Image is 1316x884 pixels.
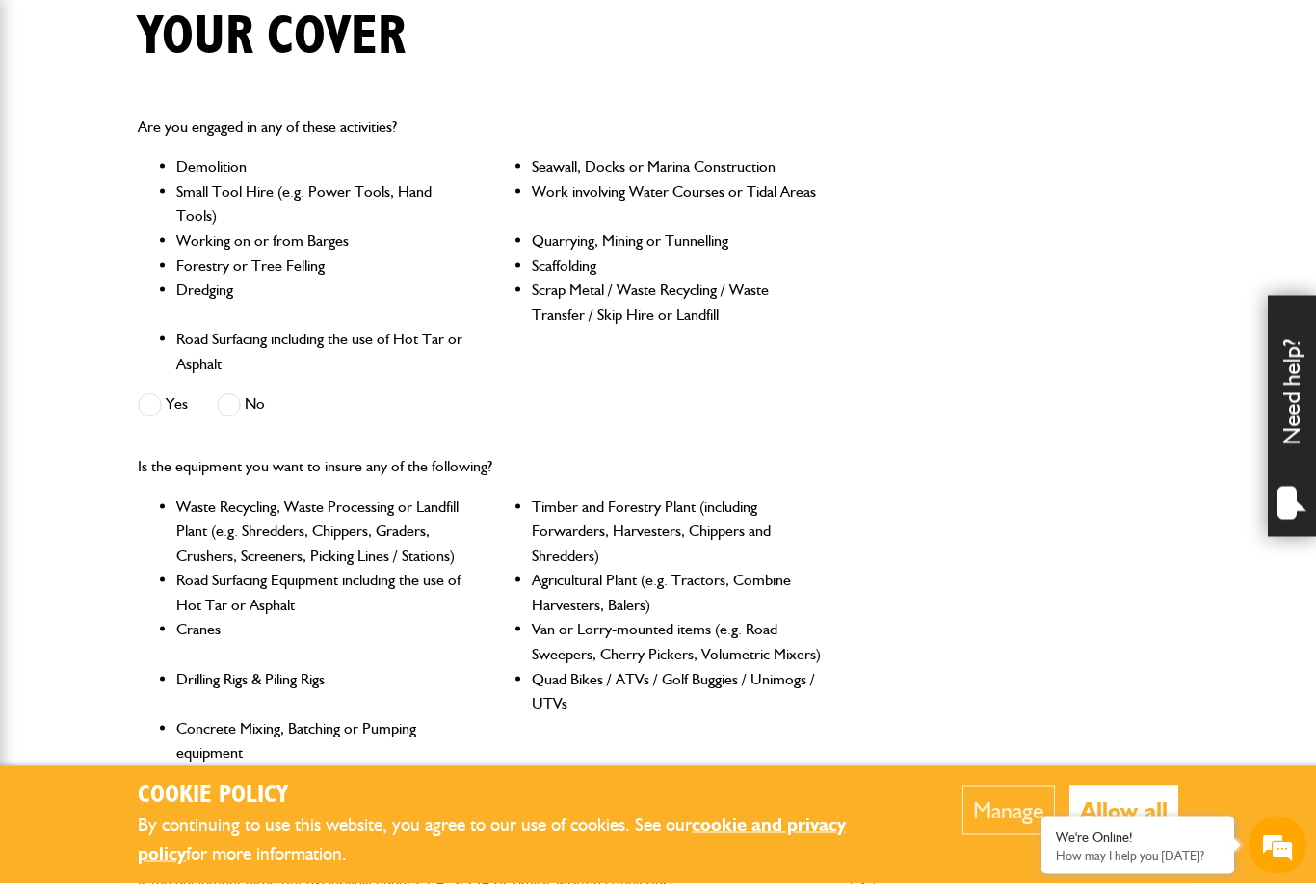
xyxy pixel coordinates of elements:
button: Manage [962,786,1055,835]
div: We're Online! [1056,829,1220,845]
label: Yes [138,393,188,417]
li: Forestry or Tree Felling [176,254,467,279]
li: Van or Lorry-mounted items (e.g. Road Sweepers, Cherry Pickers, Volumetric Mixers) [532,617,823,666]
li: Working on or from Barges [176,228,467,254]
li: Scrap Metal / Waste Recycling / Waste Transfer / Skip Hire or Landfill [532,278,823,327]
h2: Cookie Policy [138,781,904,811]
li: Quarrying, Mining or Tunnelling [532,228,823,254]
li: Waste Recycling, Waste Processing or Landfill Plant (e.g. Shredders, Chippers, Graders, Crushers,... [176,495,467,569]
li: Road Surfacing including the use of Hot Tar or Asphalt [176,327,467,376]
li: Road Surfacing Equipment including the use of Hot Tar or Asphalt [176,568,467,617]
li: Agricultural Plant (e.g. Tractors, Combine Harvesters, Balers) [532,568,823,617]
button: Allow all [1069,786,1178,835]
p: How may I help you today? [1056,848,1220,863]
label: No [217,393,265,417]
li: Timber and Forestry Plant (including Forwarders, Harvesters, Chippers and Shredders) [532,495,823,569]
p: By continuing to use this website, you agree to our use of cookies. See our for more information. [138,811,904,870]
li: Demolition [176,154,467,179]
li: Concrete Mixing, Batching or Pumping equipment [176,716,467,765]
li: Seawall, Docks or Marina Construction [532,154,823,179]
li: Quad Bikes / ATVs / Golf Buggies / Unimogs / UTVs [532,667,823,716]
div: Need help? [1268,296,1316,537]
li: Scaffolding [532,254,823,279]
p: Are you engaged in any of these activities? [138,115,822,140]
li: Drilling Rigs & Piling Rigs [176,667,467,716]
h1: Your cover [138,5,406,69]
li: Cranes [176,617,467,666]
li: Small Tool Hire (e.g. Power Tools, Hand Tools) [176,179,467,228]
p: Is the equipment you want to insure any of the following? [138,454,822,479]
li: Work involving Water Courses or Tidal Areas [532,179,823,228]
li: Dredging [176,278,467,327]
